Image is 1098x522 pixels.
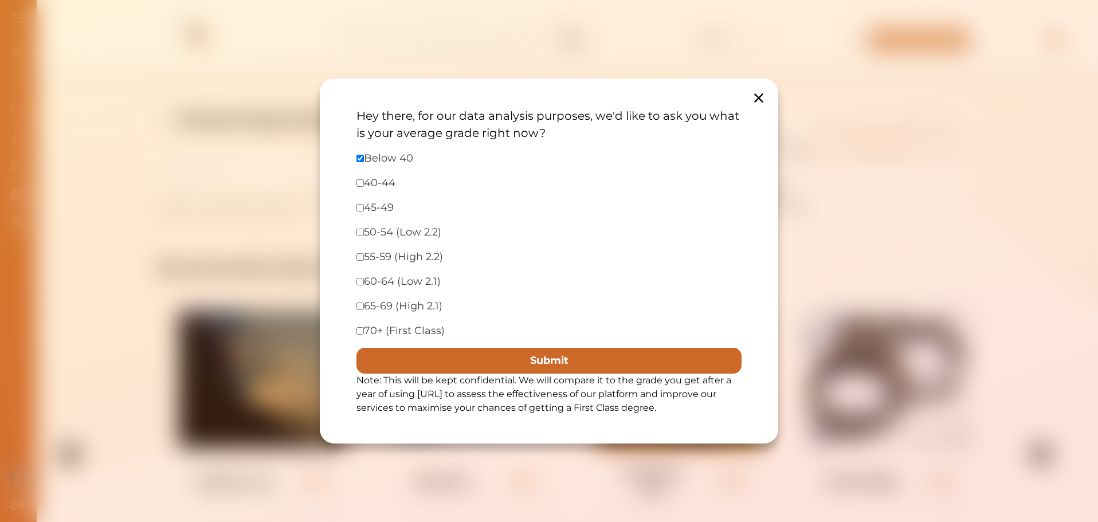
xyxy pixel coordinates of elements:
p: Note: This will be kept confidential. We will compare it to the grade you get after a year of usi... [356,374,742,415]
label: Below 40 [364,151,685,166]
button: Submit [356,348,742,374]
label: 60-64 (Low 2.1) [364,274,685,289]
label: 50-54 (Low 2.2) [364,225,685,240]
label: 40-44 [364,175,685,191]
label: 70+ (First Class) [364,323,685,339]
label: 55-59 (High 2.2) [364,249,685,265]
p: Hey there, for our data analysis purposes, we'd like to ask you what is your average grade right ... [356,107,742,142]
label: 65-69 (High 2.1) [364,299,685,314]
label: 45-49 [364,200,685,215]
